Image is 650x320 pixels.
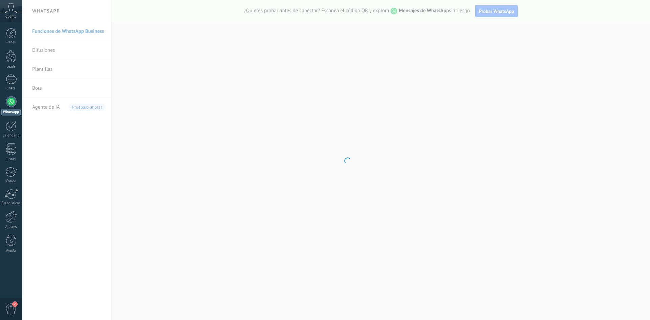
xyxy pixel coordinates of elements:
[1,109,21,115] div: WhatsApp
[1,179,21,184] div: Correo
[1,65,21,69] div: Leads
[5,15,17,19] span: Cuenta
[1,249,21,253] div: Ayuda
[1,133,21,138] div: Calendario
[1,201,21,206] div: Estadísticas
[1,225,21,229] div: Ajustes
[1,86,21,91] div: Chats
[1,40,21,45] div: Panel
[1,157,21,162] div: Listas
[12,301,18,307] span: 2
